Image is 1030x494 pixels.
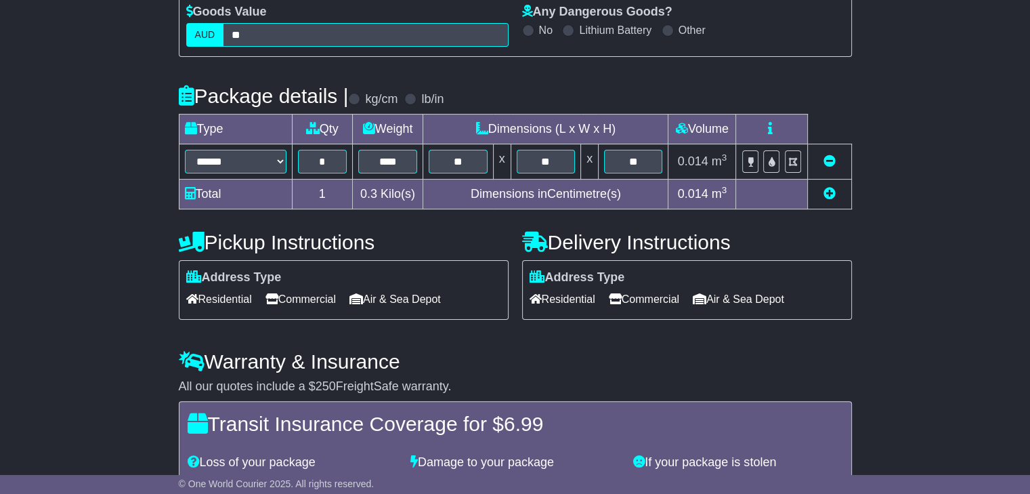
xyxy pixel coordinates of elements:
span: 6.99 [504,413,543,435]
td: Volume [668,115,736,144]
div: Loss of your package [181,455,404,470]
span: 0.3 [360,187,377,201]
label: Goods Value [186,5,267,20]
span: 0.014 [678,187,708,201]
h4: Pickup Instructions [179,231,509,253]
h4: Package details | [179,85,349,107]
h4: Delivery Instructions [522,231,852,253]
a: Remove this item [823,155,836,168]
span: Air & Sea Depot [693,289,784,310]
td: 1 [292,180,352,209]
label: lb/in [421,92,444,107]
span: Air & Sea Depot [349,289,441,310]
td: Qty [292,115,352,144]
div: If your package is stolen [626,455,849,470]
label: Lithium Battery [579,24,651,37]
td: Weight [352,115,423,144]
span: 0.014 [678,155,708,168]
label: Any Dangerous Goods? [522,5,672,20]
div: All our quotes include a $ FreightSafe warranty. [179,379,852,394]
td: Total [179,180,292,209]
sup: 3 [722,185,727,195]
td: Kilo(s) [352,180,423,209]
td: x [581,144,599,180]
label: Other [679,24,706,37]
span: m [712,155,727,168]
td: Dimensions in Centimetre(s) [423,180,668,209]
label: Address Type [186,270,282,285]
h4: Warranty & Insurance [179,350,852,373]
span: © One World Courier 2025. All rights reserved. [179,478,374,489]
span: Commercial [609,289,679,310]
td: Type [179,115,292,144]
td: x [493,144,511,180]
span: Commercial [265,289,336,310]
a: Add new item [823,187,836,201]
label: No [539,24,553,37]
h4: Transit Insurance Coverage for $ [188,413,843,435]
div: Damage to your package [404,455,626,470]
label: AUD [186,23,224,47]
sup: 3 [722,152,727,163]
span: 250 [316,379,336,393]
label: kg/cm [365,92,398,107]
label: Address Type [530,270,625,285]
span: Residential [530,289,595,310]
span: m [712,187,727,201]
td: Dimensions (L x W x H) [423,115,668,144]
span: Residential [186,289,252,310]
